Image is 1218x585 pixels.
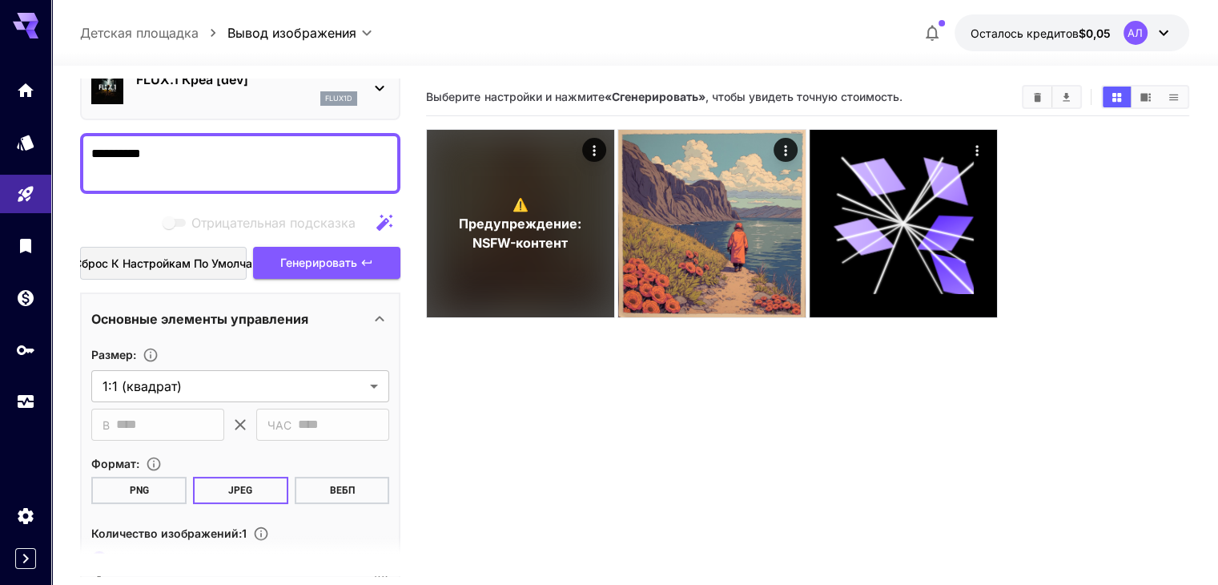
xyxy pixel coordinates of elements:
font: Выберите настройки и нажмите [426,90,604,103]
nav: хлебные крошки [80,23,227,42]
button: Показать медиа в виде сетки [1103,87,1131,107]
font: Детская площадка [80,25,199,41]
div: Настройки [16,506,35,526]
button: Укажите, сколько изображений нужно сгенерировать за один запрос. Стоимость генерации каждого изоб... [247,526,275,542]
font: «Сгенерировать» [604,90,705,103]
font: $0,05 [1079,26,1111,40]
font: FLUX.1 Креа [dev] [136,71,248,87]
font: 1:1 (квадрат) [103,378,182,394]
div: Дом [16,80,35,100]
div: Детская площадка [16,184,35,204]
font: Размер [91,348,133,361]
button: Генерировать [253,247,400,280]
font: Вывод изображения [227,25,356,41]
button: Показать медиа в виде списка [1160,87,1188,107]
font: NSFW-контент [473,235,569,251]
div: Основные элементы управления [91,300,389,338]
font: 1 [242,526,247,540]
font: PNG [130,485,149,496]
font: В [103,418,110,432]
font: : [136,457,139,470]
font: Формат [91,457,136,470]
button: Сброс к настройкам по умолчанию [80,247,247,280]
font: Основные элементы управления [91,311,308,327]
button: JPEG [193,477,288,504]
font: ВЕБП [330,485,355,496]
div: 0,05 доллара [971,25,1111,42]
div: Модели [16,132,35,152]
div: Использование [16,392,35,412]
font: , чтобы увидеть точную стоимость. [705,90,902,103]
button: PNG [91,477,187,504]
div: Библиотека [16,236,35,256]
div: Действия [965,138,989,162]
font: Количество изображений [91,526,239,540]
div: Действия [774,138,798,162]
font: Генерировать [280,256,357,269]
button: Скачать все [1052,87,1080,107]
button: Очистить все [1023,87,1051,107]
font: Отрицательная подсказка [191,215,356,231]
button: ВЕБП [295,477,390,504]
span: Отрицательные подсказки несовместимы с выбранной моделью. [159,213,368,233]
button: Настройте размеры создаваемого изображения, указав его ширину и высоту в пикселях, или выберите о... [136,347,165,363]
font: ЧАС [267,418,291,432]
font: JPEG [228,485,252,496]
button: Развернуть боковую панель [15,548,36,569]
button: 0,05 доллараАЛ [955,14,1189,51]
font: Предупреждение: [460,216,582,232]
a: Детская площадка [80,23,199,42]
div: Очистить всеСкачать все [1022,85,1082,109]
div: Показать медиа в виде сеткиПоказывать медиа в режиме видеоПоказать медиа в виде списка [1101,85,1189,109]
div: API-ключи [16,340,35,360]
div: Кошелек [16,288,35,308]
div: FLUX.1 Креа [dev]flux1d [91,63,389,112]
div: Действия [582,138,606,162]
font: : [239,526,242,540]
font: ⚠️ [513,196,529,212]
button: Показывать медиа в режиме видео [1132,87,1160,107]
button: Выберите формат файла для выходного изображения. [139,456,168,472]
img: 9k= [618,130,806,317]
font: : [133,348,136,361]
font: Осталось кредитов [971,26,1079,40]
font: АЛ [1128,26,1143,39]
font: Сброс к настройкам по умолчанию [74,256,275,270]
font: flux1d [325,94,352,103]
